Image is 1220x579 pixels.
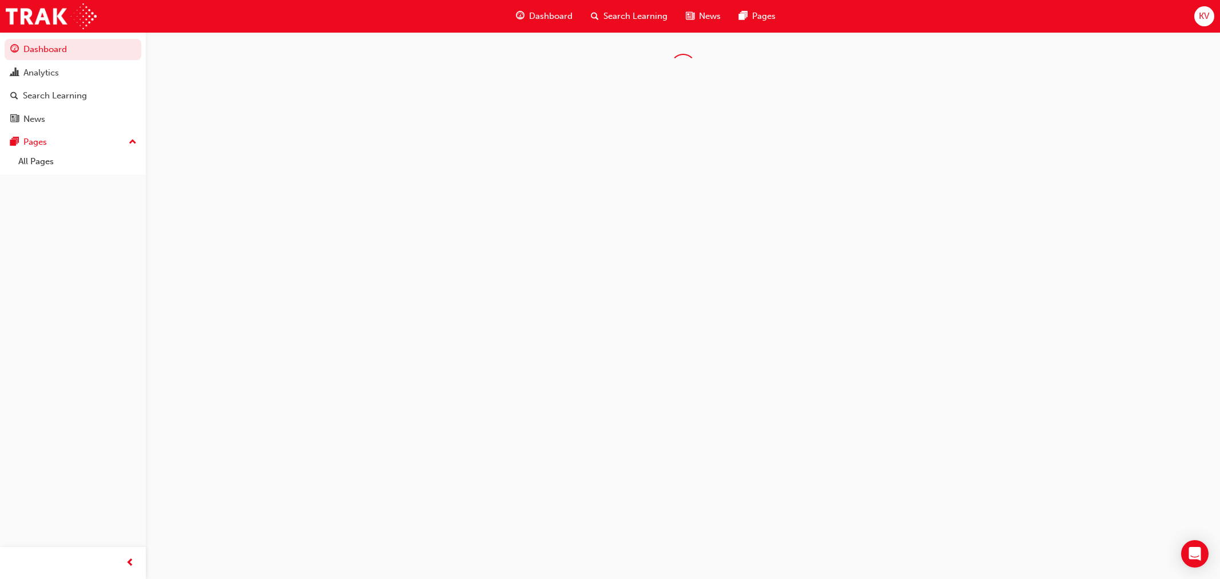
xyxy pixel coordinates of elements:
span: pages-icon [10,137,19,148]
div: Open Intercom Messenger [1181,540,1209,568]
span: chart-icon [10,68,19,78]
button: DashboardAnalyticsSearch LearningNews [5,37,141,132]
span: search-icon [10,91,18,101]
span: guage-icon [10,45,19,55]
a: Analytics [5,62,141,84]
span: News [699,10,721,23]
a: Search Learning [5,85,141,106]
div: Search Learning [23,89,87,102]
div: News [23,113,45,126]
a: Dashboard [5,39,141,60]
span: guage-icon [516,9,524,23]
a: pages-iconPages [730,5,785,28]
button: Pages [5,132,141,153]
a: News [5,109,141,130]
a: All Pages [14,153,141,170]
span: Pages [752,10,776,23]
span: KV [1199,10,1209,23]
div: Pages [23,136,47,149]
a: search-iconSearch Learning [582,5,677,28]
span: up-icon [129,135,137,150]
button: KV [1194,6,1214,26]
span: Search Learning [603,10,667,23]
img: Trak [6,3,97,29]
span: prev-icon [126,556,134,570]
span: pages-icon [739,9,748,23]
span: news-icon [10,114,19,125]
span: search-icon [591,9,599,23]
span: news-icon [686,9,694,23]
a: guage-iconDashboard [507,5,582,28]
span: Dashboard [529,10,573,23]
a: news-iconNews [677,5,730,28]
div: Analytics [23,66,59,80]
